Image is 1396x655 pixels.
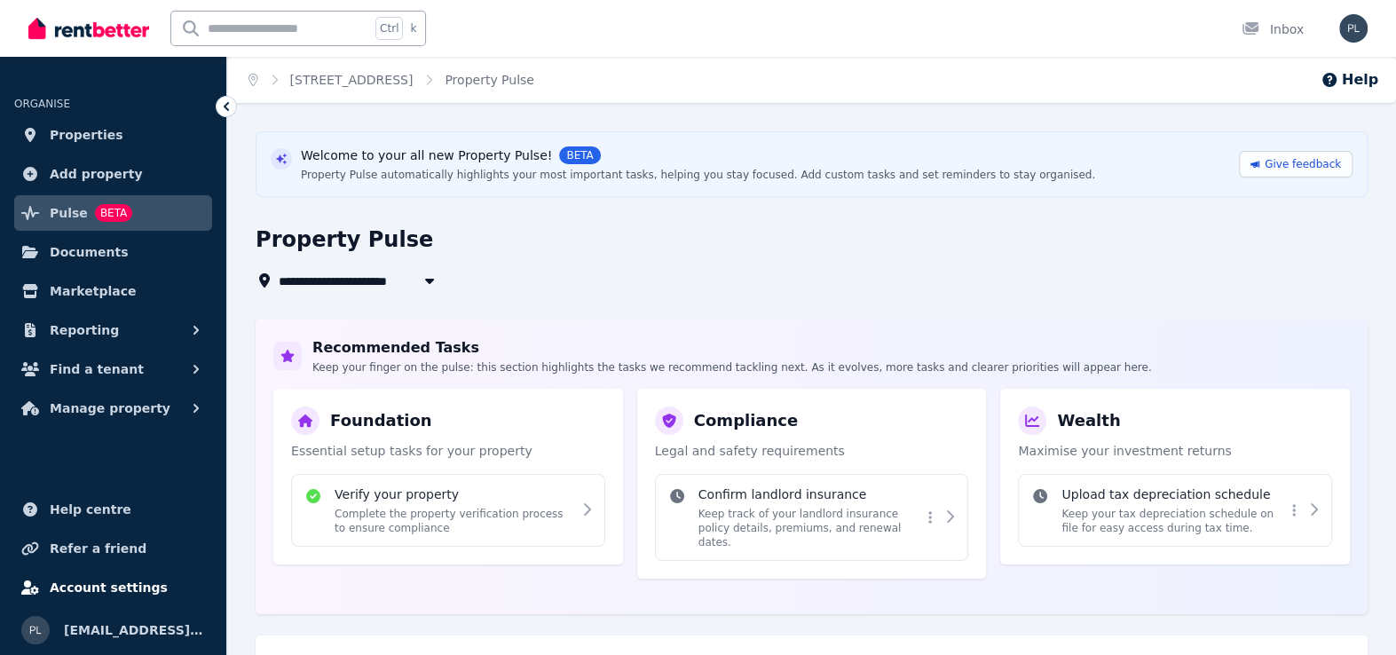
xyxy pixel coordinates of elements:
[559,146,600,164] span: BETA
[14,117,212,153] a: Properties
[14,156,212,192] a: Add property
[14,98,70,110] span: ORGANISE
[14,570,212,605] a: Account settings
[14,492,212,527] a: Help centre
[14,312,212,348] button: Reporting
[1339,14,1368,43] img: plmarkt@gmail.com
[14,273,212,309] a: Marketplace
[335,485,572,503] h4: Verify your property
[698,485,922,503] h4: Confirm landlord insurance
[655,442,969,460] p: Legal and safety requirements
[95,204,132,222] span: BETA
[21,616,50,644] img: plmarkt@gmail.com
[301,146,552,164] span: Welcome to your all new Property Pulse!
[312,337,1152,359] h2: Recommended Tasks
[50,320,119,341] span: Reporting
[1061,507,1285,535] p: Keep your tax depreciation schedule on file for easy access during tax time.
[227,57,556,103] nav: Breadcrumb
[50,124,123,146] span: Properties
[14,351,212,387] button: Find a tenant
[312,360,1152,375] p: Keep your finger on the pulse: this section highlights the tasks we recommend tackling next. As i...
[14,195,212,231] a: PulseBETA
[14,391,212,426] button: Manage property
[28,15,149,42] img: RentBetter
[1018,442,1332,460] p: Maximise your investment returns
[50,398,170,419] span: Manage property
[410,21,416,36] span: k
[50,163,143,185] span: Add property
[330,408,432,433] h3: Foundation
[1239,151,1353,178] a: Give feedback
[1057,408,1120,433] h3: Wealth
[50,577,168,598] span: Account settings
[14,531,212,566] a: Refer a friend
[291,474,605,547] div: Verify your propertyComplete the property verification process to ensure compliance
[445,73,534,87] a: Property Pulse
[1321,69,1378,91] button: Help
[290,73,414,87] a: [STREET_ADDRESS]
[375,17,403,40] span: Ctrl
[50,359,144,380] span: Find a tenant
[291,442,605,460] p: Essential setup tasks for your property
[1061,485,1285,503] h4: Upload tax depreciation schedule
[1265,157,1341,171] span: Give feedback
[1285,500,1303,521] button: More options
[1018,474,1332,547] div: Upload tax depreciation scheduleKeep your tax depreciation schedule on file for easy access durin...
[50,241,129,263] span: Documents
[50,202,88,224] span: Pulse
[50,280,136,302] span: Marketplace
[1242,20,1304,38] div: Inbox
[50,499,131,520] span: Help centre
[335,507,572,535] p: Complete the property verification process to ensure compliance
[698,507,922,549] p: Keep track of your landlord insurance policy details, premiums, and renewal dates.
[64,619,205,641] span: [EMAIL_ADDRESS][DOMAIN_NAME]
[14,234,212,270] a: Documents
[50,538,146,559] span: Refer a friend
[301,168,1095,182] div: Property Pulse automatically highlights your most important tasks, helping you stay focused. Add ...
[655,474,969,561] div: Confirm landlord insuranceKeep track of your landlord insurance policy details, premiums, and ren...
[921,507,939,528] button: More options
[694,408,798,433] h3: Compliance
[256,225,433,254] h1: Property Pulse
